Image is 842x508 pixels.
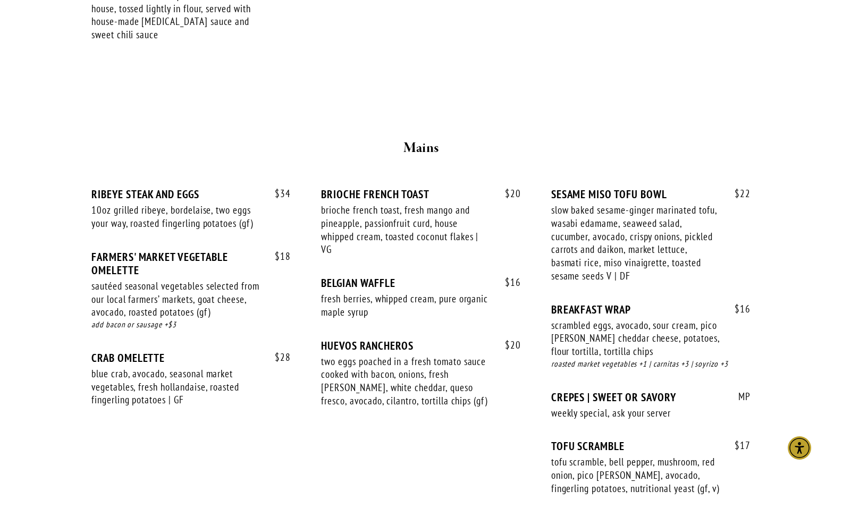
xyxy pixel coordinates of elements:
div: weekly special, ask your server [551,407,720,420]
div: BRIOCHE FRENCH TOAST [321,188,520,201]
span: $ [505,187,510,200]
span: $ [505,338,510,351]
div: RIBEYE STEAK AND EGGS [91,188,291,201]
span: $ [275,250,280,263]
div: roasted market vegetables +1 | carnitas +3 | soyrizo +3 [551,358,751,370]
div: sautéed seasonal vegetables selected from our local farmers’ markets, goat cheese, avocado, roast... [91,280,260,319]
div: Accessibility Menu [788,436,811,460]
span: $ [275,351,280,363]
div: two eggs poached in a fresh tomato sauce cooked with bacon, onions, fresh [PERSON_NAME], white ch... [321,355,490,408]
div: CREPES | SWEET OR SAVORY [551,391,751,404]
span: 34 [264,188,291,200]
span: $ [275,187,280,200]
span: 17 [724,439,751,452]
div: FARMERS' MARKET VEGETABLE OMELETTE [91,250,291,277]
div: blue crab, avocado, seasonal market vegetables, fresh hollandaise, roasted fingerling potatoes | GF [91,367,260,407]
div: fresh berries, whipped cream, pure organic maple syrup [321,292,490,318]
span: $ [735,439,740,452]
div: BREAKFAST WRAP [551,303,751,316]
div: add bacon or sausage +$3 [91,319,291,331]
div: scrambled eggs, avocado, sour cream, pico [PERSON_NAME] cheddar cheese, potatoes, flour tortilla,... [551,319,720,358]
div: TOFU SCRAMBLE [551,439,751,453]
span: 16 [494,276,521,289]
span: $ [505,276,510,289]
span: 28 [264,351,291,363]
span: 20 [494,188,521,200]
div: HUEVOS RANCHEROS [321,339,520,352]
span: 22 [724,188,751,200]
div: tofu scramble, bell pepper, mushroom, red onion, pico [PERSON_NAME], avocado, fingerling potatoes... [551,455,720,495]
span: 20 [494,339,521,351]
div: BELGIAN WAFFLE [321,276,520,290]
span: 18 [264,250,291,263]
span: 16 [724,303,751,315]
span: $ [735,187,740,200]
span: MP [728,391,751,403]
div: CRAB OMELETTE [91,351,291,365]
div: brioche french toast, fresh mango and pineapple, passionfruit curd, house whipped cream, toasted ... [321,204,490,256]
div: 10oz grilled ribeye, bordelaise, two eggs your way, roasted fingerling potatoes (gf) [91,204,260,230]
div: SESAME MISO TOFU BOWL [551,188,751,201]
strong: Mains [403,139,439,157]
div: slow baked sesame-ginger marinated tofu, wasabi edamame, seaweed salad, cucumber, avocado, crispy... [551,204,720,282]
span: $ [735,302,740,315]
